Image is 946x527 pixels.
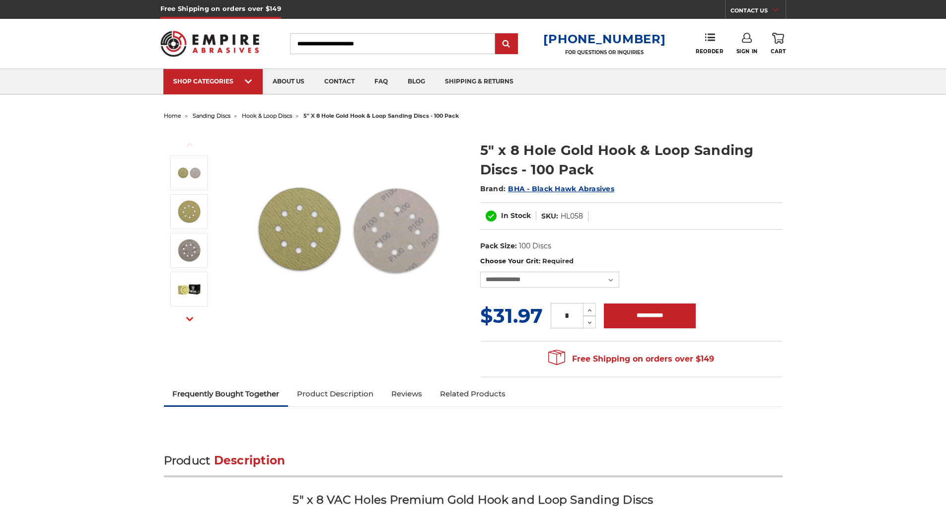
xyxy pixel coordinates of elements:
span: Free Shipping on orders over $149 [548,349,714,369]
a: [PHONE_NUMBER] [543,32,665,46]
span: $31.97 [480,303,543,328]
span: Cart [771,48,786,55]
button: Next [178,308,202,330]
span: Brand: [480,184,506,193]
span: Description [214,453,286,467]
dt: SKU: [541,211,558,222]
dt: Pack Size: [480,241,517,251]
span: Reorder [696,48,723,55]
a: CONTACT US [730,5,786,19]
a: shipping & returns [435,69,523,94]
a: Frequently Bought Together [164,383,289,405]
small: Required [542,257,574,265]
a: blog [398,69,435,94]
div: SHOP CATEGORIES [173,77,253,85]
button: Previous [178,134,202,155]
strong: 5" x 8 VAC Holes Premium Gold Hook and Loop Sanding Discs [292,493,653,507]
a: faq [364,69,398,94]
a: hook & loop discs [242,112,292,119]
a: Product Description [288,383,382,405]
a: home [164,112,181,119]
a: Reviews [382,383,431,405]
a: Related Products [431,383,514,405]
dd: HL058 [561,211,583,222]
img: 5 inch 8 hole gold velcro disc stack [249,130,447,329]
p: FOR QUESTIONS OR INQUIRIES [543,49,665,56]
a: sanding discs [193,112,230,119]
a: contact [314,69,364,94]
img: 5 inch hook & loop disc 8 VAC Hole [177,199,202,224]
span: 5" x 8 hole gold hook & loop sanding discs - 100 pack [303,112,459,119]
label: Choose Your Grit: [480,256,783,266]
img: Empire Abrasives [160,24,260,63]
span: Sign In [736,48,758,55]
span: Product [164,453,211,467]
img: 5 in x 8 hole gold hook and loop sanding disc pack [177,277,202,301]
a: BHA - Black Hawk Abrasives [508,184,614,193]
a: Reorder [696,33,723,54]
span: In Stock [501,211,531,220]
img: 5 inch 8 hole gold velcro disc stack [177,160,202,185]
h1: 5" x 8 Hole Gold Hook & Loop Sanding Discs - 100 Pack [480,141,783,179]
a: Cart [771,33,786,55]
input: Submit [497,34,516,54]
img: velcro backed 8 hole sanding disc [177,238,202,263]
dd: 100 Discs [519,241,551,251]
a: about us [263,69,314,94]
